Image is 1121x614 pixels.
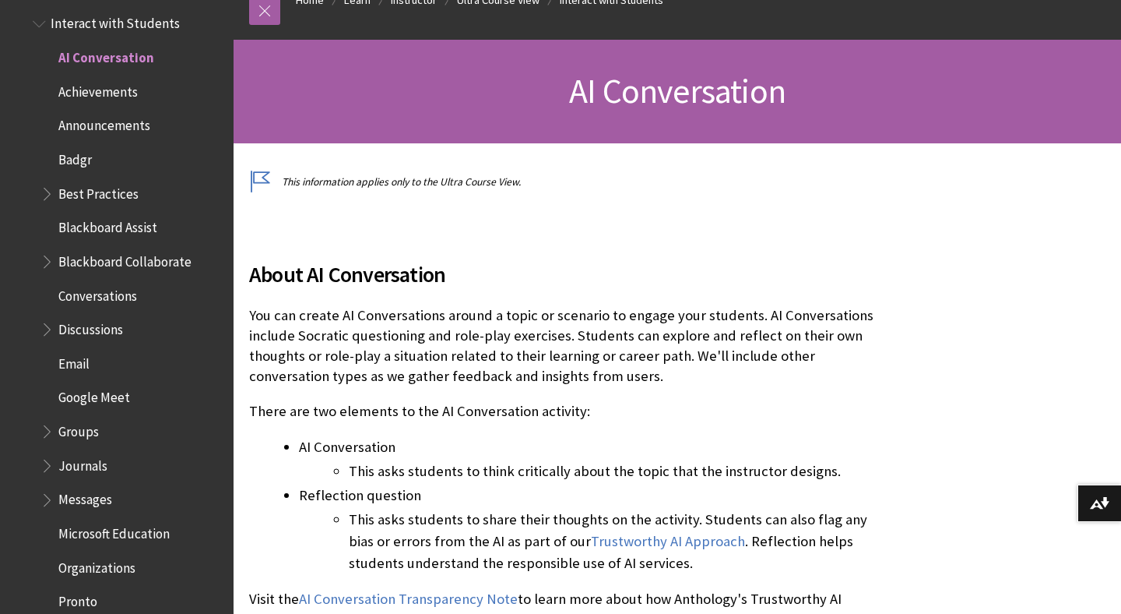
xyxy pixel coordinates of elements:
[249,175,875,189] p: This information applies only to the Ultra Course View.
[58,487,112,508] span: Messages
[299,436,875,482] li: AI Conversation
[58,589,97,610] span: Pronto
[58,283,137,304] span: Conversations
[58,555,135,576] span: Organizations
[58,249,192,270] span: Blackboard Collaborate
[58,520,170,542] span: Microsoft Education
[299,485,875,574] li: Reflection question
[58,146,92,168] span: Badgr
[569,69,785,112] span: AI Conversation
[58,214,157,235] span: Blackboard Assist
[58,79,138,100] span: Achievements
[58,453,107,474] span: Journals
[58,113,150,134] span: Announcements
[591,532,745,551] a: Trustworthy AI Approach
[249,258,875,291] span: About AI Conversation
[58,316,123,337] span: Discussions
[58,418,99,439] span: Groups
[58,181,139,202] span: Best Practices
[58,385,130,406] span: Google Meet
[349,509,875,574] li: This asks students to share their thoughts on the activity. Students can also flag any bias or er...
[58,351,90,372] span: Email
[299,590,518,609] a: AI Conversation Transparency Note
[51,11,180,32] span: Interact with Students
[58,44,154,65] span: AI Conversation
[249,401,875,422] p: There are two elements to the AI Conversation activity:
[249,305,875,387] p: You can create AI Conversations around a topic or scenario to engage your students. AI Conversati...
[349,460,875,482] li: This asks students to think critically about the topic that the instructor designs.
